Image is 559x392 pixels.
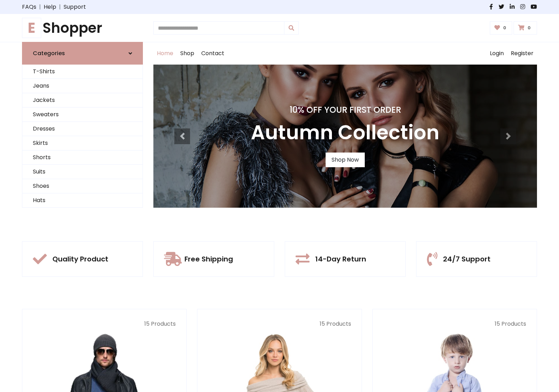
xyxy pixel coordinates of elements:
a: Login [486,42,507,65]
a: FAQs [22,3,36,11]
a: Help [44,3,56,11]
a: T-Shirts [22,65,143,79]
a: Jeans [22,79,143,93]
span: E [22,18,41,38]
a: Shorts [22,150,143,165]
a: Support [64,3,86,11]
a: Jackets [22,93,143,108]
a: Categories [22,42,143,65]
a: EShopper [22,20,143,36]
h1: Shopper [22,20,143,36]
p: 15 Products [383,320,526,328]
p: 15 Products [33,320,176,328]
span: | [36,3,44,11]
a: Shop [177,42,198,65]
a: Shop Now [326,153,365,167]
h3: Autumn Collection [251,121,440,144]
a: Shoes [22,179,143,193]
a: Suits [22,165,143,179]
span: 0 [501,25,508,31]
a: Contact [198,42,228,65]
a: Sweaters [22,108,143,122]
span: 0 [526,25,532,31]
a: Register [507,42,537,65]
h5: Free Shipping [184,255,233,263]
h6: Categories [33,50,65,57]
a: Skirts [22,136,143,150]
h5: 14-Day Return [315,255,366,263]
a: Hats [22,193,143,208]
a: 0 [514,21,537,35]
h4: 10% Off Your First Order [251,105,440,115]
span: | [56,3,64,11]
h5: 24/7 Support [443,255,491,263]
h5: Quality Product [52,255,108,263]
a: 0 [490,21,513,35]
a: Home [153,42,177,65]
a: Dresses [22,122,143,136]
p: 15 Products [208,320,351,328]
